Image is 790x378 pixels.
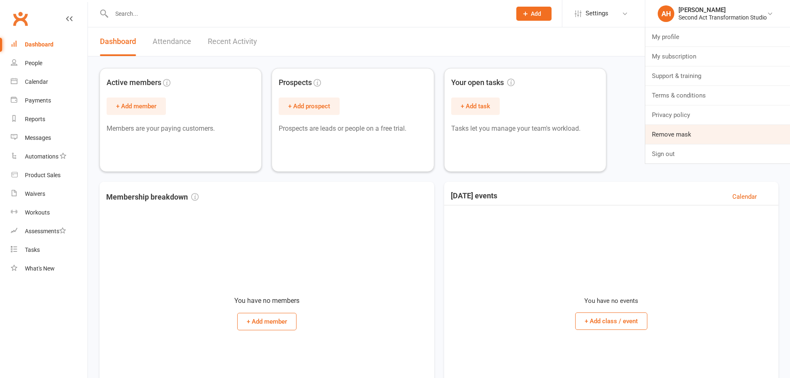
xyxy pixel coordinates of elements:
div: Product Sales [25,172,61,178]
div: AH [658,5,674,22]
span: Prospects [279,77,312,89]
p: You have no events [584,296,638,306]
a: Clubworx [10,8,31,29]
a: Workouts [11,203,88,222]
span: Active members [107,77,161,89]
button: Add [516,7,552,21]
a: Dashboard [100,27,136,56]
button: + Add member [107,98,166,115]
div: Second Act Transformation Studio [678,14,767,21]
a: Calendar [732,192,757,202]
a: Tasks [11,241,88,259]
a: My profile [645,27,790,46]
span: Add [531,10,541,17]
p: Tasks let you manage your team's workload. [451,123,599,134]
a: Reports [11,110,88,129]
div: Waivers [25,190,45,197]
a: Product Sales [11,166,88,185]
div: Dashboard [25,41,53,48]
div: Tasks [25,246,40,253]
a: Automations [11,147,88,166]
button: + Add task [451,98,500,115]
button: + Add class / event [575,312,647,330]
button: + Add member [237,313,297,330]
div: Calendar [25,78,48,85]
button: + Add prospect [279,98,340,115]
h3: [DATE] events [451,192,497,202]
h3: Membership breakdown [106,192,199,202]
div: Reports [25,116,45,122]
a: Dashboard [11,35,88,54]
a: Terms & conditions [645,86,790,105]
div: Messages [25,134,51,141]
a: Recent Activity [208,27,257,56]
a: What's New [11,259,88,278]
p: Members are your paying customers. [107,123,255,134]
span: Settings [586,4,608,23]
input: Search... [109,8,506,20]
div: Payments [25,97,51,104]
p: You have no members [234,295,299,306]
a: Privacy policy [645,105,790,124]
div: People [25,60,42,66]
a: Payments [11,91,88,110]
div: What's New [25,265,55,272]
a: Messages [11,129,88,147]
div: Assessments [25,228,66,234]
div: Workouts [25,209,50,216]
p: Prospects are leads or people on a free trial. [279,123,427,134]
a: Calendar [11,73,88,91]
a: Remove mask [645,125,790,144]
div: [PERSON_NAME] [678,6,767,14]
a: My subscription [645,47,790,66]
a: Assessments [11,222,88,241]
div: Automations [25,153,58,160]
a: Support & training [645,66,790,85]
a: Attendance [153,27,191,56]
a: Sign out [645,144,790,163]
a: People [11,54,88,73]
a: Waivers [11,185,88,203]
span: Your open tasks [451,77,515,89]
